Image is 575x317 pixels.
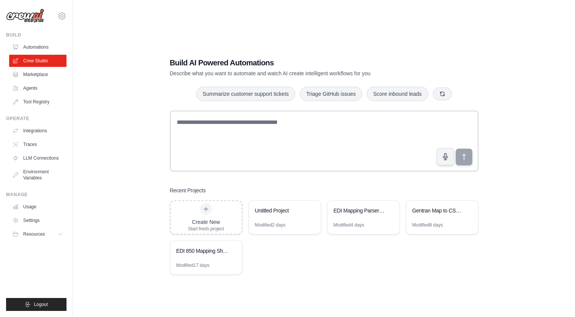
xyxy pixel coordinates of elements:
div: EDI 850 Mapping Sheet Creator [176,247,228,255]
button: Click to speak your automation idea [437,148,454,165]
div: Modified 8 days [412,222,443,228]
span: Logout [34,301,48,307]
div: Modified 2 days [255,222,286,228]
h3: Recent Projects [170,187,206,194]
a: Agents [9,82,67,94]
img: Logo [6,9,44,23]
div: Operate [6,116,67,122]
h1: Build AI Powered Automations [170,57,425,68]
div: EDI Mapping Parser & XSD Generator [334,207,386,214]
button: Get new suggestions [433,87,452,100]
a: Marketplace [9,68,67,81]
a: Usage [9,201,67,213]
button: Resources [9,228,67,240]
button: Score inbound leads [367,87,428,101]
span: Resources [23,231,45,237]
button: Triage GitHub issues [300,87,362,101]
div: Modified 4 days [334,222,364,228]
div: Gentran Map to CSV Converter [412,207,464,214]
button: Summarize customer support tickets [196,87,295,101]
div: Modified 17 days [176,262,209,268]
div: Manage [6,192,67,198]
a: Traces [9,138,67,151]
div: Untitled Project [255,207,307,214]
a: Crew Studio [9,55,67,67]
button: Logout [6,298,67,311]
div: Build [6,32,67,38]
a: LLM Connections [9,152,67,164]
div: Start fresh project [188,226,224,232]
a: Tool Registry [9,96,67,108]
a: Environment Variables [9,166,67,184]
p: Describe what you want to automate and watch AI create intelligent workflows for you [170,70,425,77]
div: Create New [188,218,224,226]
a: Automations [9,41,67,53]
a: Integrations [9,125,67,137]
a: Settings [9,214,67,227]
